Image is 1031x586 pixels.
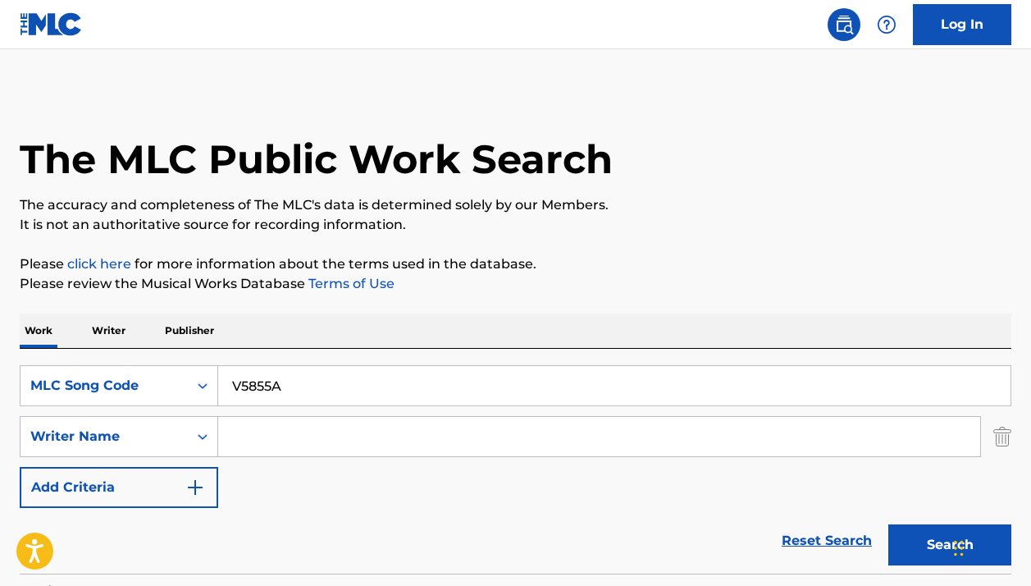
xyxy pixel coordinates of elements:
[913,4,1011,45] a: Log In
[954,524,964,573] div: Drag
[305,276,395,291] a: Terms of Use
[185,478,205,497] img: 9d2ae6d4665cec9f34b9.svg
[67,256,131,272] a: click here
[160,314,219,348] p: Publisher
[773,523,880,559] a: Reset Search
[20,254,1011,274] p: Please for more information about the terms used in the database.
[20,12,83,36] img: MLC Logo
[20,195,1011,215] p: The accuracy and completeness of The MLC's data is determined solely by our Members.
[949,507,1031,586] iframe: Chat Widget
[20,314,57,348] p: Work
[877,15,896,34] img: help
[20,365,1011,574] form: Search Form
[87,314,130,348] p: Writer
[30,376,178,396] div: MLC Song Code
[828,8,860,41] a: Public Search
[834,15,854,34] img: search
[20,135,613,184] h1: The MLC Public Work Search
[870,8,903,41] div: Help
[20,215,1011,235] p: It is not an authoritative source for recording information.
[20,467,218,508] button: Add Criteria
[20,274,1011,294] p: Please review the Musical Works Database
[985,356,1031,497] iframe: Resource Center
[30,427,178,446] div: Writer Name
[888,524,1011,565] button: Search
